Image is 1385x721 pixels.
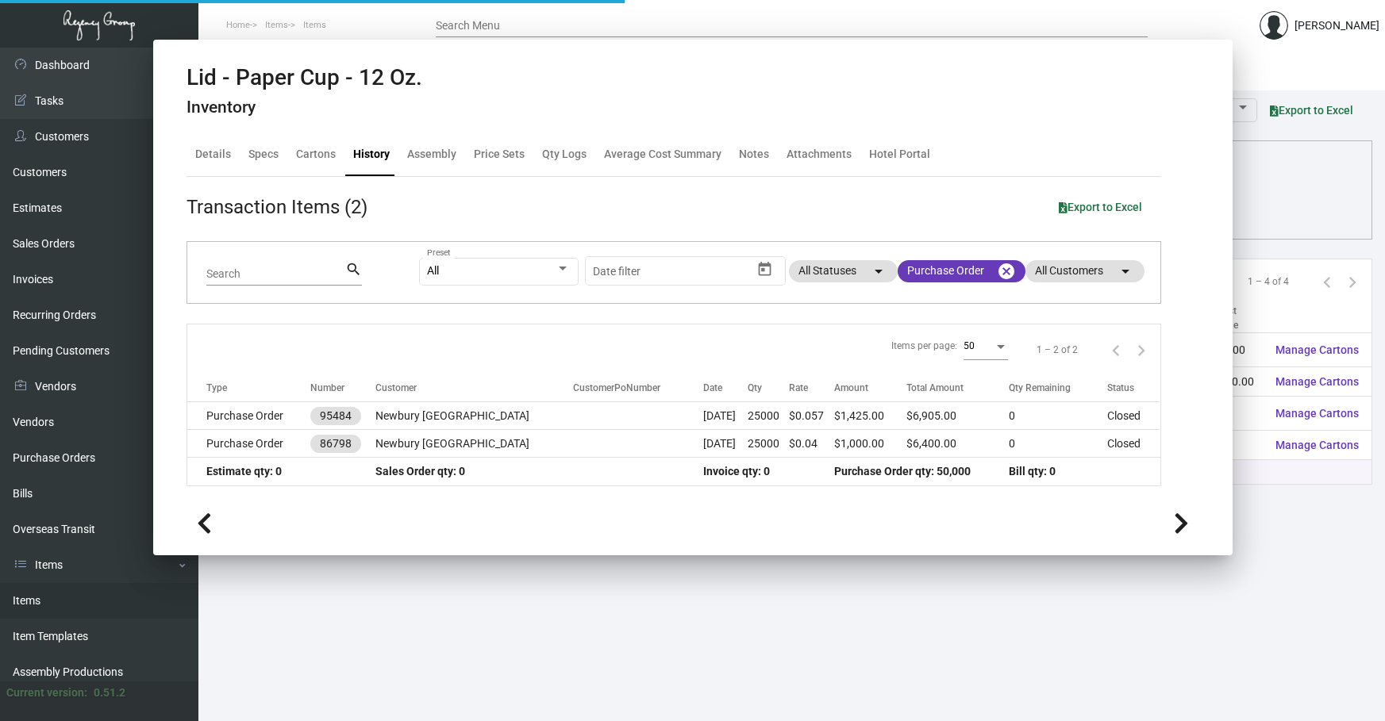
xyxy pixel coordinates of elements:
[303,20,326,30] span: Items
[789,381,808,395] div: Rate
[1129,337,1154,362] button: Next page
[834,381,868,395] div: Amount
[1295,17,1379,34] div: [PERSON_NAME]
[593,265,642,278] input: Start date
[6,685,87,701] div: Current version:
[1037,343,1078,357] div: 1 – 2 of 2
[407,146,456,163] div: Assembly
[1009,381,1106,395] div: Qty Remaining
[789,260,898,282] mat-chip: All Statuses
[748,381,762,395] div: Qty
[1275,407,1359,420] span: Manage Cartons
[187,402,310,430] td: Purchase Order
[345,260,362,279] mat-icon: search
[375,430,573,458] td: Newbury [GEOGRAPHIC_DATA]
[789,402,833,430] td: $0.057
[1009,381,1071,395] div: Qty Remaining
[1107,381,1134,395] div: Status
[703,381,747,395] div: Date
[834,465,971,477] span: Purchase Order qty: 50,000
[310,381,375,395] div: Number
[1009,402,1106,430] td: 0
[898,260,1025,282] mat-chip: Purchase Order
[748,381,790,395] div: Qty
[573,381,703,395] div: CustomerPoNumber
[1340,269,1365,294] button: Next page
[834,402,906,430] td: $1,425.00
[656,265,732,278] input: End date
[1248,274,1289,289] div: 1 – 4 of 4
[906,381,1010,395] div: Total Amount
[1059,201,1142,213] span: Export to Excel
[789,381,833,395] div: Rate
[573,381,660,395] div: CustomerPoNumber
[1046,193,1155,221] button: Export to Excel
[248,146,279,163] div: Specs
[195,146,231,163] div: Details
[1025,260,1145,282] mat-chip: All Customers
[375,402,573,430] td: Newbury [GEOGRAPHIC_DATA]
[789,430,833,458] td: $0.04
[1260,11,1288,40] img: admin@bootstrapmaster.com
[964,340,975,351] span: 50
[310,407,361,425] mat-chip: 95484
[739,146,769,163] div: Notes
[1009,430,1106,458] td: 0
[1107,430,1160,458] td: Closed
[906,381,964,395] div: Total Amount
[375,465,465,477] span: Sales Order qty: 0
[869,146,930,163] div: Hotel Portal
[834,430,906,458] td: $1,000.00
[1204,397,1263,431] td: $0.00
[375,381,573,395] div: Customer
[869,262,888,281] mat-icon: arrow_drop_down
[703,402,747,430] td: [DATE]
[265,20,288,30] span: Items
[906,430,1010,458] td: $6,400.00
[427,264,439,277] span: All
[206,381,227,395] div: Type
[891,339,957,353] div: Items per page:
[1204,431,1263,460] td: $0.00
[752,256,777,282] button: Open calendar
[1270,104,1353,117] span: Export to Excel
[375,381,417,395] div: Customer
[1275,439,1359,451] span: Manage Cartons
[1009,465,1056,477] span: Bill qty: 0
[1204,367,1263,397] td: $2,340.00
[206,465,282,477] span: Estimate qty: 0
[1107,381,1160,395] div: Status
[703,430,747,458] td: [DATE]
[296,146,336,163] div: Cartons
[906,402,1010,430] td: $6,905.00
[542,146,587,163] div: Qty Logs
[1103,337,1129,362] button: Previous page
[703,465,770,477] span: Invoice qty: 0
[226,20,250,30] span: Home
[1116,262,1135,281] mat-icon: arrow_drop_down
[964,339,1008,352] mat-select: Items per page:
[187,430,310,458] td: Purchase Order
[187,193,367,221] div: Transaction Items (2)
[1314,269,1340,294] button: Previous page
[1275,343,1359,356] span: Manage Cartons
[997,262,1016,281] mat-icon: cancel
[703,381,722,395] div: Date
[748,402,790,430] td: 25000
[353,146,390,163] div: History
[1204,333,1263,367] td: $627.00
[1107,402,1160,430] td: Closed
[604,146,721,163] div: Average Cost Summary
[310,435,361,453] mat-chip: 86798
[94,685,125,701] div: 0.51.2
[310,381,344,395] div: Number
[206,381,310,395] div: Type
[787,146,852,163] div: Attachments
[187,98,422,117] h4: Inventory
[474,146,525,163] div: Price Sets
[187,64,422,91] h2: Lid - Paper Cup - 12 Oz.
[748,430,790,458] td: 25000
[1275,375,1359,388] span: Manage Cartons
[834,381,906,395] div: Amount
